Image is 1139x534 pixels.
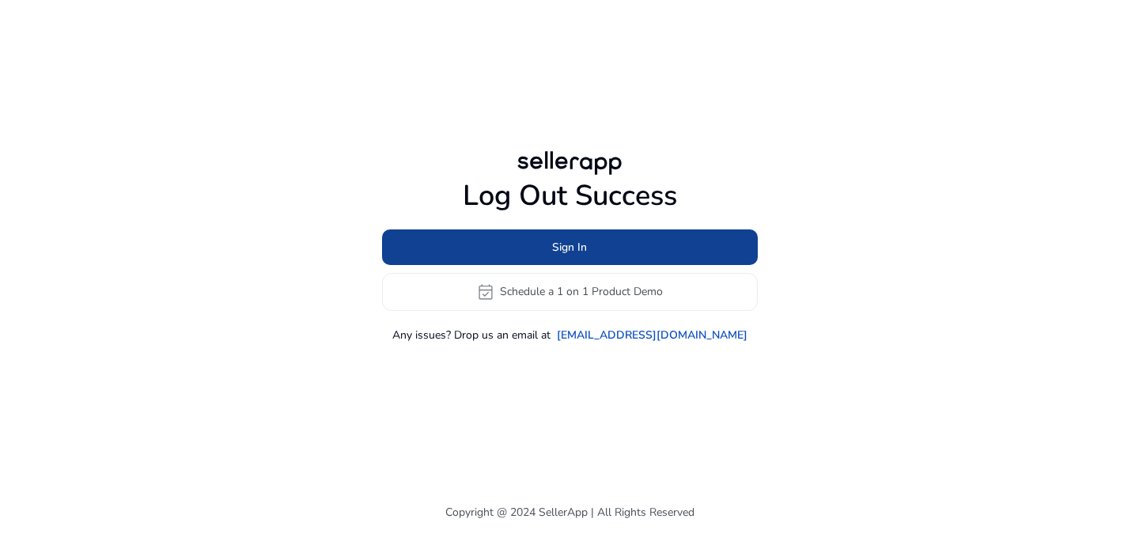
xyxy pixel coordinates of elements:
[552,239,587,256] span: Sign In
[557,327,747,343] a: [EMAIL_ADDRESS][DOMAIN_NAME]
[392,327,551,343] p: Any issues? Drop us an email at
[382,179,758,213] h1: Log Out Success
[382,273,758,311] button: event_availableSchedule a 1 on 1 Product Demo
[382,229,758,265] button: Sign In
[476,282,495,301] span: event_available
